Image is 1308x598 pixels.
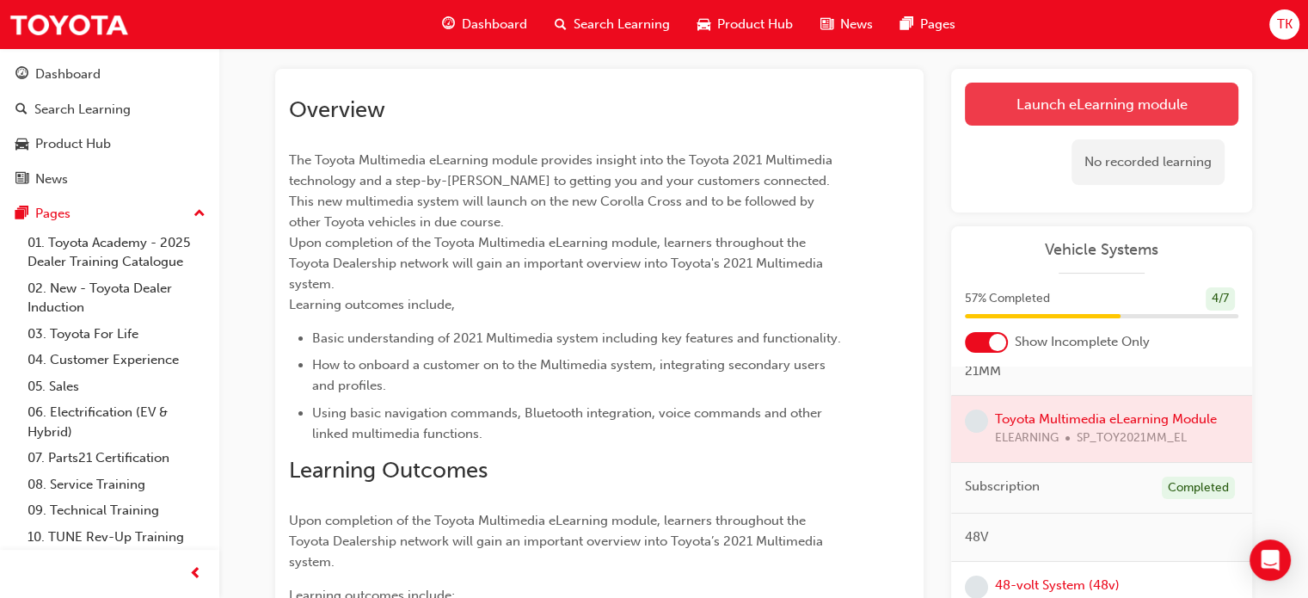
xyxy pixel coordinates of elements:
[965,477,1040,496] span: Subscription
[21,230,212,275] a: 01. Toyota Academy - 2025 Dealer Training Catalogue
[965,410,988,433] span: learningRecordVerb_NONE-icon
[840,15,873,34] span: News
[697,14,710,35] span: car-icon
[35,170,68,189] div: News
[965,361,1001,381] span: 21MM
[995,577,1120,593] a: 48-volt System (48v)
[15,102,28,118] span: search-icon
[289,457,488,484] span: Learning Outcomes
[21,524,212,551] a: 10. TUNE Rev-Up Training
[21,373,212,400] a: 05. Sales
[887,7,969,42] a: pages-iconPages
[289,513,826,570] span: Upon completion of the Toyota Multimedia eLearning module, learners throughout the Toyota Dealers...
[35,65,101,84] div: Dashboard
[717,15,793,34] span: Product Hub
[7,198,212,230] button: Pages
[965,527,988,547] span: 48V
[7,128,212,160] a: Product Hub
[920,15,955,34] span: Pages
[289,152,836,312] span: The Toyota Multimedia eLearning module provides insight into the Toyota 2021 Multimedia technolog...
[289,96,385,123] span: Overview
[21,347,212,373] a: 04. Customer Experience
[15,207,28,222] span: pages-icon
[34,100,131,120] div: Search Learning
[820,14,833,35] span: news-icon
[555,14,567,35] span: search-icon
[312,405,826,441] span: Using basic navigation commands, Bluetooth integration, voice commands and other linked multimedi...
[541,7,684,42] a: search-iconSearch Learning
[428,7,541,42] a: guage-iconDashboard
[35,134,111,154] div: Product Hub
[807,7,887,42] a: news-iconNews
[21,472,212,498] a: 08. Service Training
[965,83,1238,126] a: Launch eLearning module
[462,15,527,34] span: Dashboard
[965,289,1050,309] span: 57 % Completed
[900,14,913,35] span: pages-icon
[193,203,206,225] span: up-icon
[312,330,841,346] span: Basic understanding of 2021 Multimedia system including key features and functionality.
[7,59,212,90] a: Dashboard
[7,55,212,198] button: DashboardSearch LearningProduct HubNews
[7,163,212,195] a: News
[21,321,212,348] a: 03. Toyota For Life
[15,137,28,152] span: car-icon
[189,564,202,585] span: prev-icon
[35,204,71,224] div: Pages
[21,445,212,472] a: 07. Parts21 Certification
[1015,332,1150,352] span: Show Incomplete Only
[21,497,212,524] a: 09. Technical Training
[1206,287,1235,311] div: 4 / 7
[21,399,212,445] a: 06. Electrification (EV & Hybrid)
[684,7,807,42] a: car-iconProduct Hub
[1250,539,1291,581] div: Open Intercom Messenger
[1276,15,1292,34] span: TK
[7,94,212,126] a: Search Learning
[574,15,670,34] span: Search Learning
[1269,9,1299,40] button: TK
[965,240,1238,260] a: Vehicle Systems
[312,357,829,393] span: How to onboard a customer on to the Multimedia system, integrating secondary users and profiles.
[1162,477,1235,500] div: Completed
[15,67,28,83] span: guage-icon
[442,14,455,35] span: guage-icon
[1072,139,1225,185] div: No recorded learning
[15,172,28,188] span: news-icon
[21,275,212,321] a: 02. New - Toyota Dealer Induction
[9,5,129,44] img: Trak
